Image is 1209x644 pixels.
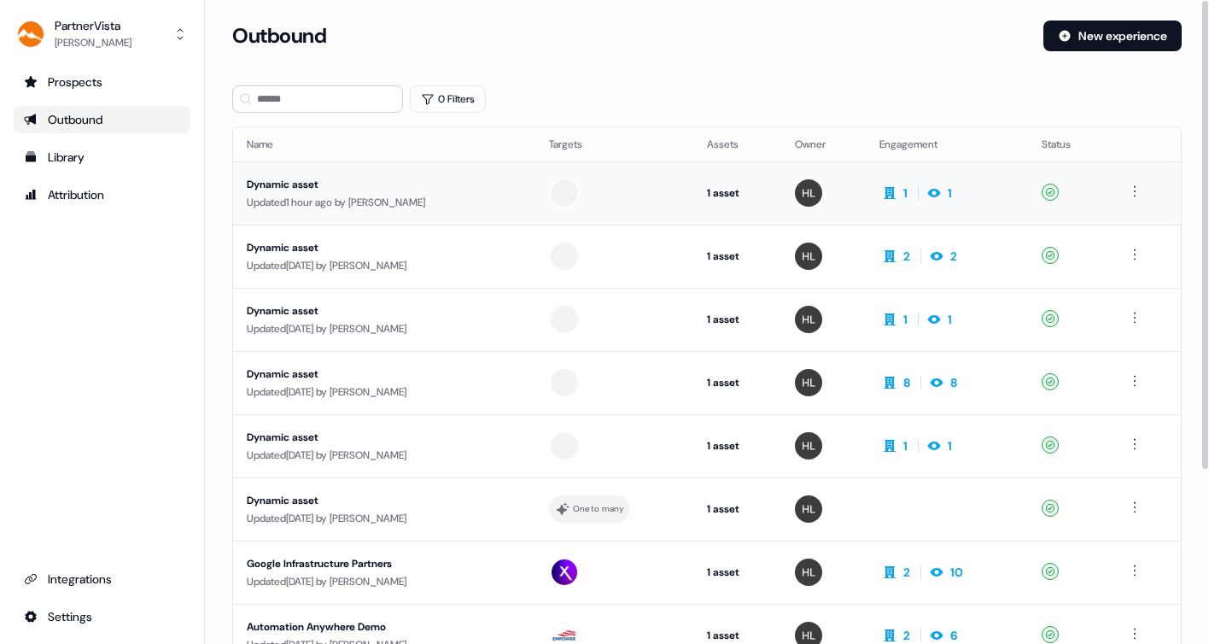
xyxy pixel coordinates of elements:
button: New experience [1043,20,1182,51]
div: 1 [903,184,908,202]
div: Updated 1 hour ago by [PERSON_NAME] [247,194,522,211]
div: 1 asset [707,374,767,391]
div: Settings [24,608,180,625]
div: Dynamic asset [247,492,522,509]
div: Updated [DATE] by [PERSON_NAME] [247,510,522,527]
th: Assets [693,127,780,161]
a: Go to templates [14,143,190,171]
div: 2 [903,627,910,644]
div: Updated [DATE] by [PERSON_NAME] [247,573,522,590]
a: Go to attribution [14,181,190,208]
img: Hondo [795,243,822,270]
button: 0 Filters [410,85,486,113]
div: 1 asset [707,627,767,644]
h3: Outbound [232,23,326,49]
a: Go to integrations [14,603,190,630]
div: Dynamic asset [247,176,522,193]
div: Dynamic asset [247,302,522,319]
div: 1 asset [707,437,767,454]
th: Owner [781,127,866,161]
th: Status [1028,127,1111,161]
div: Dynamic asset [247,429,522,446]
img: Hondo [795,495,822,523]
div: 1 asset [707,501,767,518]
div: [PERSON_NAME] [55,34,131,51]
div: Updated [DATE] by [PERSON_NAME] [247,447,522,464]
th: Name [233,127,535,161]
div: Dynamic asset [247,366,522,383]
div: 2 [903,248,910,265]
div: 8 [903,374,910,391]
div: Prospects [24,73,180,91]
div: One to many [573,501,623,517]
div: 1 asset [707,184,767,202]
div: 2 [950,248,957,265]
div: 1 [948,437,952,454]
th: Targets [535,127,693,161]
div: Attribution [24,186,180,203]
button: PartnerVista[PERSON_NAME] [14,14,190,55]
div: 1 [948,311,952,328]
img: Hondo [795,432,822,460]
div: PartnerVista [55,17,131,34]
div: Google Infrastructure Partners [247,555,522,572]
div: 1 [903,311,908,328]
div: Dynamic asset [247,239,522,256]
div: Updated [DATE] by [PERSON_NAME] [247,257,522,274]
div: 1 [903,437,908,454]
div: 1 asset [707,311,767,328]
div: Outbound [24,111,180,128]
div: Automation Anywhere Demo [247,618,522,635]
div: 1 asset [707,564,767,581]
div: Updated [DATE] by [PERSON_NAME] [247,320,522,337]
th: Engagement [866,127,1028,161]
div: 8 [950,374,957,391]
a: Go to integrations [14,565,190,593]
div: Library [24,149,180,166]
img: Hondo [795,179,822,207]
div: 1 [948,184,952,202]
div: 10 [950,564,963,581]
div: Integrations [24,571,180,588]
img: Hondo [795,306,822,333]
img: Hondo [795,559,822,586]
a: Go to outbound experience [14,106,190,133]
div: Updated [DATE] by [PERSON_NAME] [247,383,522,401]
div: 2 [903,564,910,581]
div: 6 [950,627,957,644]
div: 1 asset [707,248,767,265]
img: Hondo [795,369,822,396]
a: Go to prospects [14,68,190,96]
